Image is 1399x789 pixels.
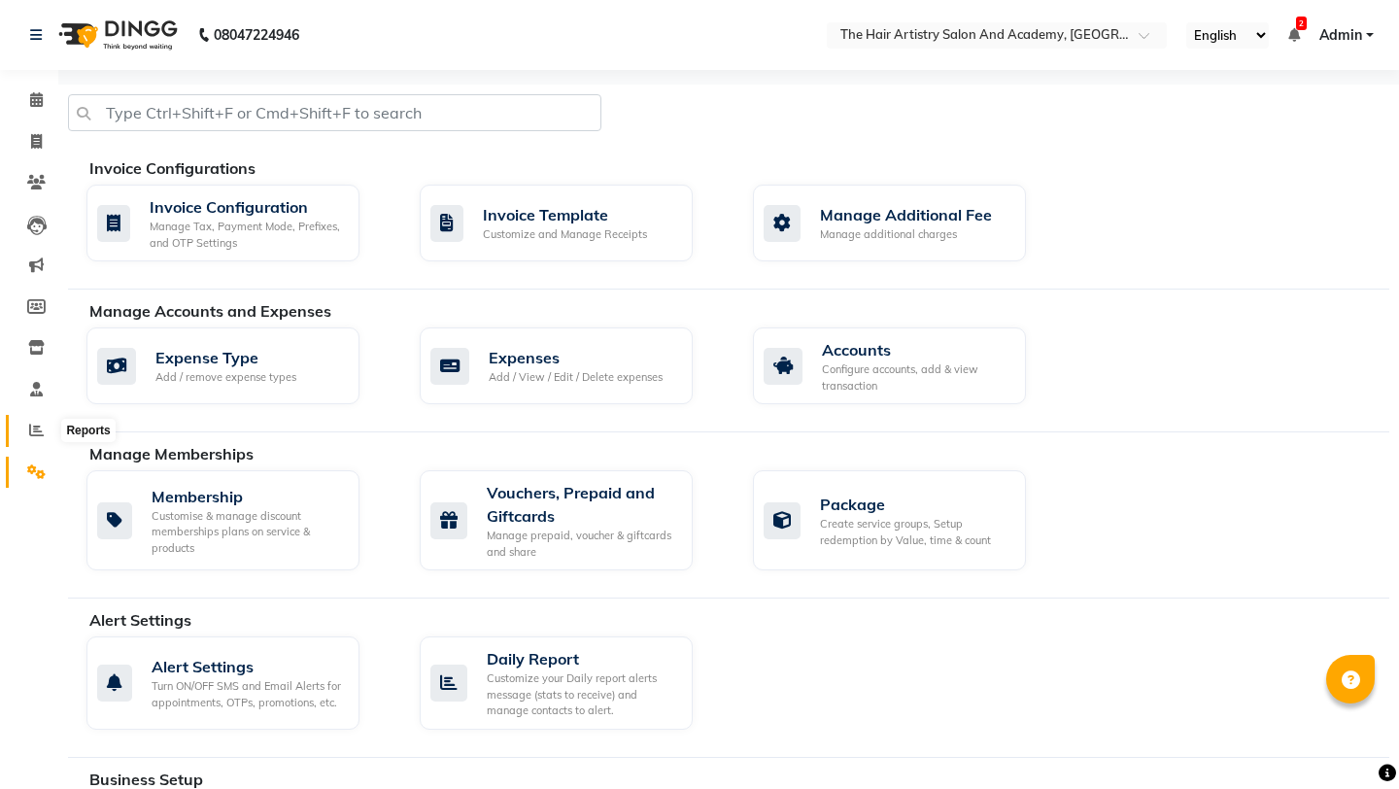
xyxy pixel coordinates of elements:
[489,369,663,386] div: Add / View / Edit / Delete expenses
[86,470,391,570] a: MembershipCustomise & manage discount memberships plans on service & products
[86,327,391,404] a: Expense TypeAdd / remove expense types
[61,419,115,442] div: Reports
[86,636,391,730] a: Alert SettingsTurn ON/OFF SMS and Email Alerts for appointments, OTPs, promotions, etc.
[155,346,296,369] div: Expense Type
[483,203,647,226] div: Invoice Template
[753,185,1057,261] a: Manage Additional FeeManage additional charges
[753,327,1057,404] a: AccountsConfigure accounts, add & view transaction
[50,8,183,62] img: logo
[420,327,724,404] a: ExpensesAdd / View / Edit / Delete expenses
[420,636,724,730] a: Daily ReportCustomize your Daily report alerts message (stats to receive) and manage contacts to ...
[420,470,724,570] a: Vouchers, Prepaid and GiftcardsManage prepaid, voucher & giftcards and share
[155,369,296,386] div: Add / remove expense types
[86,185,391,261] a: Invoice ConfigurationManage Tax, Payment Mode, Prefixes, and OTP Settings
[487,528,677,560] div: Manage prepaid, voucher & giftcards and share
[822,338,1010,361] div: Accounts
[822,361,1010,394] div: Configure accounts, add & view transaction
[487,670,677,719] div: Customize your Daily report alerts message (stats to receive) and manage contacts to alert.
[152,655,344,678] div: Alert Settings
[820,493,1010,516] div: Package
[487,481,677,528] div: Vouchers, Prepaid and Giftcards
[150,195,344,219] div: Invoice Configuration
[483,226,647,243] div: Customize and Manage Receipts
[1319,25,1362,46] span: Admin
[820,516,1010,548] div: Create service groups, Setup redemption by Value, time & count
[820,226,992,243] div: Manage additional charges
[753,470,1057,570] a: PackageCreate service groups, Setup redemption by Value, time & count
[489,346,663,369] div: Expenses
[152,485,344,508] div: Membership
[487,647,677,670] div: Daily Report
[1288,26,1300,44] a: 2
[1296,17,1307,30] span: 2
[420,185,724,261] a: Invoice TemplateCustomize and Manage Receipts
[68,94,601,131] input: Type Ctrl+Shift+F or Cmd+Shift+F to search
[152,508,344,557] div: Customise & manage discount memberships plans on service & products
[820,203,992,226] div: Manage Additional Fee
[214,8,299,62] b: 08047224946
[152,678,344,710] div: Turn ON/OFF SMS and Email Alerts for appointments, OTPs, promotions, etc.
[150,219,344,251] div: Manage Tax, Payment Mode, Prefixes, and OTP Settings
